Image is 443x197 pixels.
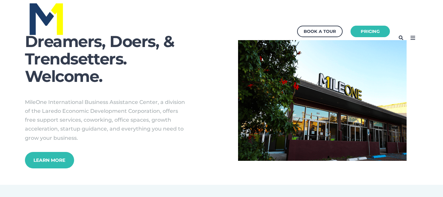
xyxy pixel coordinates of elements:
[25,33,205,85] h1: Dreamers, Doers, & Trendsetters. Welcome.
[351,26,390,37] a: Pricing
[25,152,74,168] a: Learn More
[28,1,65,36] img: MileOne Blue_Yellow Logo
[238,40,407,161] img: Canva Design DAFZb0Spo9U
[25,99,185,141] span: MileOne International Business Assistance Center, a division of the Laredo Economic Development C...
[304,27,336,36] div: Book a Tour
[297,26,343,37] a: Book a Tour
